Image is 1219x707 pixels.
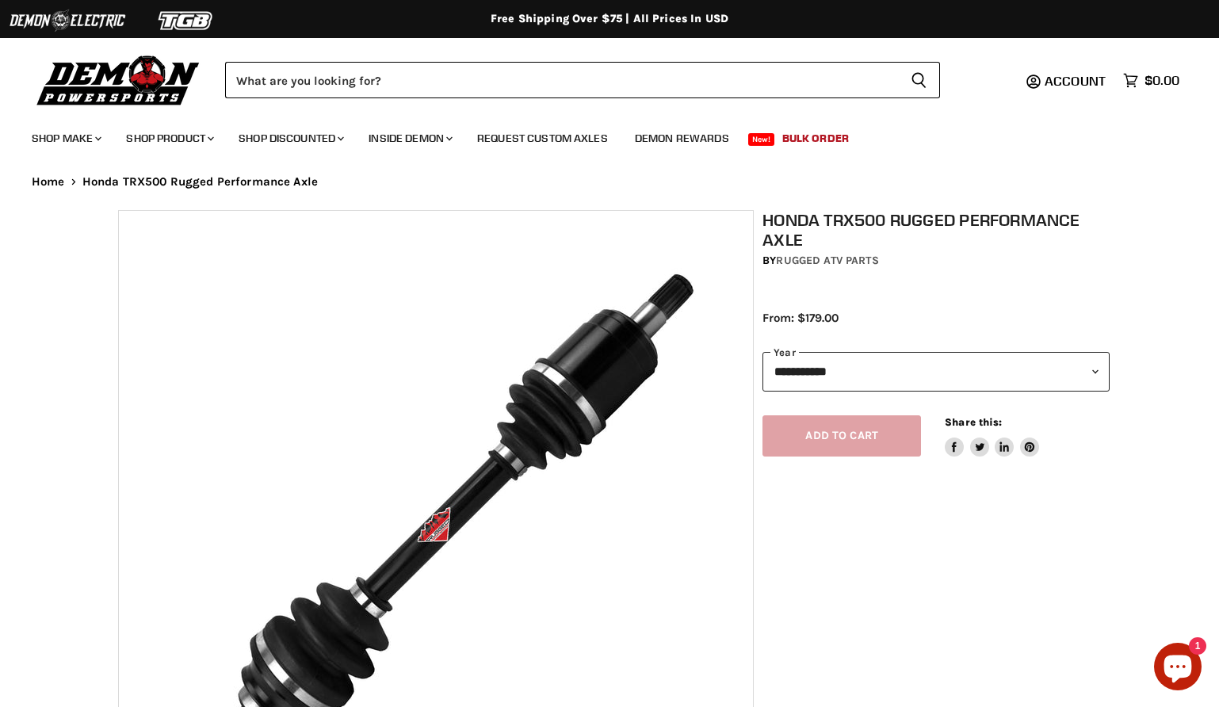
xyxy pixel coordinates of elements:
[748,133,775,146] span: New!
[20,116,1175,155] ul: Main menu
[1037,74,1115,88] a: Account
[762,210,1109,250] h1: Honda TRX500 Rugged Performance Axle
[776,254,878,267] a: Rugged ATV Parts
[1045,73,1106,89] span: Account
[8,6,127,36] img: Demon Electric Logo 2
[770,122,861,155] a: Bulk Order
[225,62,940,98] form: Product
[32,175,65,189] a: Home
[357,122,462,155] a: Inside Demon
[465,122,620,155] a: Request Custom Axles
[1149,643,1206,694] inbox-online-store-chat: Shopify online store chat
[32,52,205,108] img: Demon Powersports
[127,6,246,36] img: TGB Logo 2
[898,62,940,98] button: Search
[1144,73,1179,88] span: $0.00
[20,122,111,155] a: Shop Make
[623,122,741,155] a: Demon Rewards
[945,416,1002,428] span: Share this:
[227,122,353,155] a: Shop Discounted
[762,352,1109,391] select: year
[762,252,1109,269] div: by
[762,311,839,325] span: From: $179.00
[1115,69,1187,92] a: $0.00
[114,122,224,155] a: Shop Product
[945,415,1039,457] aside: Share this:
[225,62,898,98] input: Search
[82,175,318,189] span: Honda TRX500 Rugged Performance Axle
